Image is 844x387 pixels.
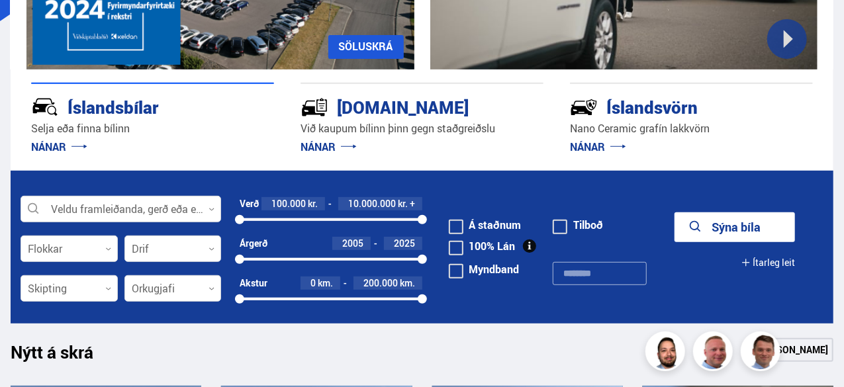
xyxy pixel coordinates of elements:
img: siFngHWaQ9KaOqBr.png [695,333,735,373]
label: Á staðnum [449,220,522,230]
a: NÁNAR [301,140,357,154]
button: Sýna bíla [675,212,795,242]
span: km. [400,278,416,288]
a: SÖLUSKRÁ [328,35,404,59]
span: kr. [399,198,408,209]
div: Árgerð [240,238,267,249]
div: Verð [240,198,259,209]
span: + [410,198,416,209]
label: Myndband [449,264,520,275]
h1: Nýtt á skrá [11,342,117,370]
span: km. [318,278,334,288]
span: 100.000 [272,197,306,210]
img: FbJEzSuNWCJXmdc-.webp [743,333,782,373]
img: JRvxyua_JYH6wB4c.svg [31,93,59,121]
p: Við kaupum bílinn þinn gegn staðgreiðslu [301,121,543,136]
a: NÁNAR [570,140,626,154]
span: 10.000.000 [349,197,397,210]
div: Íslandsvörn [570,95,766,118]
p: Nano Ceramic grafín lakkvörn [570,121,813,136]
img: nhp88E3Fdnt1Opn2.png [647,333,687,373]
span: 200.000 [364,277,399,289]
a: NÁNAR [31,140,87,154]
span: 2005 [343,237,364,249]
label: Tilboð [553,220,603,230]
button: Ítarleg leit [741,248,795,278]
img: tr5P-W3DuiFaO7aO.svg [301,93,328,121]
div: Akstur [240,278,267,288]
div: [DOMAIN_NAME] [301,95,496,118]
p: Selja eða finna bílinn [31,121,274,136]
span: 2025 [395,237,416,249]
span: kr. [308,198,318,209]
label: 100% Lán [449,241,516,251]
img: -Svtn6bYgwAsiwNX.svg [570,93,598,121]
a: [PERSON_NAME] [751,338,833,362]
div: Íslandsbílar [31,95,227,118]
span: 0 [311,277,316,289]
